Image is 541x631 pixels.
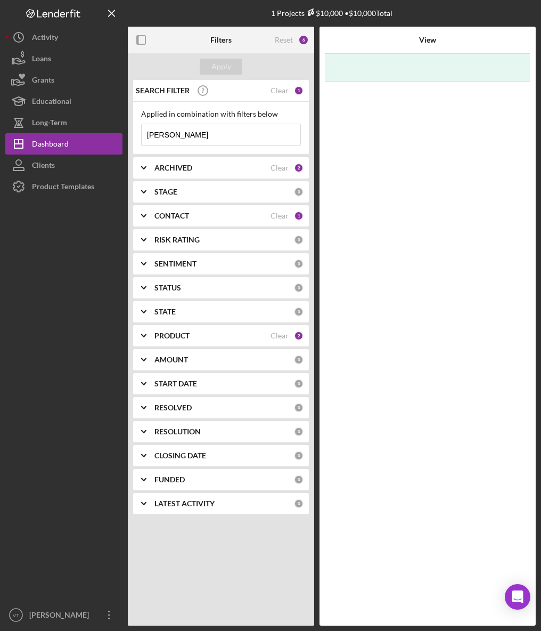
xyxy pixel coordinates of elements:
[294,499,304,508] div: 0
[154,379,197,388] b: START DATE
[270,331,289,340] div: Clear
[141,110,301,118] div: Applied in combination with filters below
[32,112,67,136] div: Long-Term
[32,133,69,157] div: Dashboard
[294,307,304,317] div: 0
[154,188,177,196] b: STAGE
[294,331,304,341] div: 2
[294,235,304,245] div: 0
[211,59,231,75] div: Apply
[5,176,122,197] button: Product Templates
[294,475,304,484] div: 0
[5,69,122,91] button: Grants
[154,499,215,508] b: LATEST ACTIVITY
[294,427,304,436] div: 0
[154,355,188,364] b: AMOUNT
[270,164,289,172] div: Clear
[5,27,122,48] button: Activity
[200,59,242,75] button: Apply
[154,427,201,436] b: RESOLUTION
[294,403,304,412] div: 0
[210,36,232,44] b: Filters
[5,91,122,112] button: Educational
[294,86,304,95] div: 1
[337,36,518,44] div: View
[32,48,51,72] div: Loans
[154,164,192,172] b: ARCHIVED
[294,283,304,293] div: 0
[154,260,196,268] b: SENTIMENT
[32,27,58,51] div: Activity
[5,48,122,69] button: Loans
[136,86,190,95] b: SEARCH FILTER
[294,355,304,365] div: 0
[294,451,304,460] div: 0
[154,212,189,220] b: CONTACT
[298,35,309,45] div: 6
[154,451,206,460] b: CLOSING DATE
[154,284,181,292] b: STATUS
[5,112,122,133] button: Long-Term
[32,69,54,93] div: Grants
[294,211,304,221] div: 1
[270,212,289,220] div: Clear
[32,91,71,115] div: Educational
[154,331,190,340] b: PRODUCT
[271,9,392,18] div: 1 Projects • $10,000 Total
[294,163,304,173] div: 2
[294,187,304,197] div: 0
[294,379,304,389] div: 0
[5,133,122,155] button: Dashboard
[5,155,122,176] button: Clients
[305,9,343,18] div: $10,000
[13,612,19,618] text: VT
[154,308,176,316] b: STATE
[275,36,293,44] div: Reset
[32,155,55,179] div: Clients
[505,584,530,610] div: Open Intercom Messenger
[154,475,185,484] b: FUNDED
[32,176,94,200] div: Product Templates
[154,403,192,412] b: RESOLVED
[294,259,304,269] div: 0
[5,604,122,626] button: VT[PERSON_NAME]
[270,86,289,95] div: Clear
[154,236,200,244] b: RISK RATING
[27,604,96,628] div: [PERSON_NAME]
